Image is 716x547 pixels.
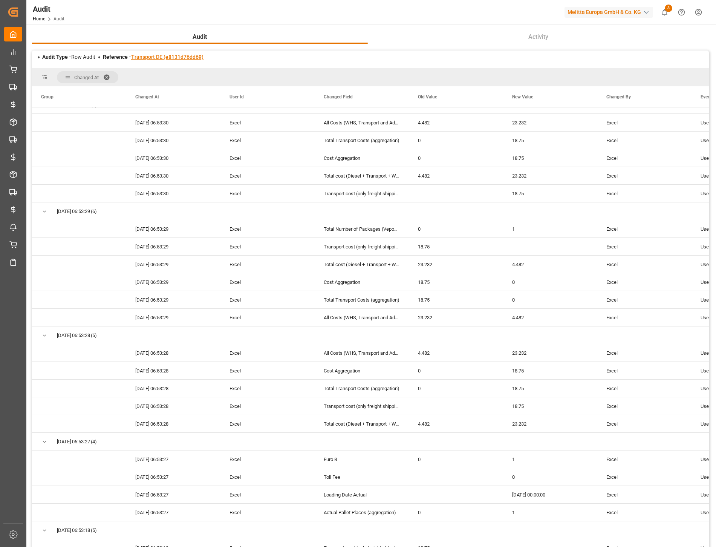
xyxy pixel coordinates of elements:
[126,468,220,486] div: [DATE] 06:53:27
[597,167,692,184] div: Excel
[503,309,597,326] div: 4.482
[503,132,597,149] div: 18.75
[91,327,97,344] span: (5)
[597,362,692,379] div: Excel
[91,433,97,450] span: (4)
[701,94,712,100] span: Event
[409,415,503,432] div: 4.482
[315,167,409,184] div: Total cost (Diesel + Transport + WH)
[57,433,90,450] span: [DATE] 06:53:27
[503,486,597,503] div: [DATE] 00:00:00
[597,149,692,167] div: Excel
[597,397,692,415] div: Excel
[368,30,709,44] button: Activity
[220,344,315,362] div: Excel
[597,185,692,202] div: Excel
[409,238,503,255] div: 18.75
[503,504,597,521] div: 1
[503,380,597,397] div: 18.75
[42,53,95,61] div: Row Audit
[315,309,409,326] div: All Costs (WHS, Transport and Additional Costs)
[315,238,409,255] div: Transport cost (only freight shipping)
[220,362,315,379] div: Excel
[597,132,692,149] div: Excel
[409,167,503,184] div: 4.482
[220,415,315,432] div: Excel
[126,132,220,149] div: [DATE] 06:53:30
[41,94,54,100] span: Group
[126,291,220,308] div: [DATE] 06:53:29
[503,273,597,291] div: 0
[220,238,315,255] div: Excel
[315,468,409,486] div: Toll Fee
[597,344,692,362] div: Excel
[126,238,220,255] div: [DATE] 06:53:29
[126,256,220,273] div: [DATE] 06:53:29
[512,94,533,100] span: New Value
[315,220,409,237] div: Total Number of Packages (VepoDE)
[220,114,315,131] div: Excel
[503,256,597,273] div: 4.482
[220,504,315,521] div: Excel
[135,94,159,100] span: Changed At
[503,397,597,415] div: 18.75
[126,450,220,468] div: [DATE] 06:53:27
[597,450,692,468] div: Excel
[409,273,503,291] div: 18.75
[656,4,673,21] button: show 3 new notifications
[597,220,692,237] div: Excel
[220,380,315,397] div: Excel
[597,468,692,486] div: Excel
[597,273,692,291] div: Excel
[32,30,368,44] button: Audit
[74,75,99,80] span: Changed At
[126,362,220,379] div: [DATE] 06:53:28
[126,415,220,432] div: [DATE] 06:53:28
[57,203,90,220] span: [DATE] 06:53:29
[597,504,692,521] div: Excel
[409,149,503,167] div: 0
[409,380,503,397] div: 0
[126,397,220,415] div: [DATE] 06:53:28
[315,114,409,131] div: All Costs (WHS, Transport and Additional Costs)
[126,114,220,131] div: [DATE] 06:53:30
[565,5,656,19] button: Melitta Europa GmbH & Co. KG
[126,185,220,202] div: [DATE] 06:53:30
[409,114,503,131] div: 4.482
[220,273,315,291] div: Excel
[409,309,503,326] div: 23.232
[597,291,692,308] div: Excel
[409,450,503,468] div: 0
[315,273,409,291] div: Cost Aggregation
[315,380,409,397] div: Total Transport Costs (aggregation)
[220,486,315,503] div: Excel
[409,362,503,379] div: 0
[503,167,597,184] div: 23.232
[409,291,503,308] div: 18.75
[315,504,409,521] div: Actual Pallet Places (aggregation)
[315,185,409,202] div: Transport cost (only freight shipping)
[220,132,315,149] div: Excel
[673,4,690,21] button: Help Center
[190,32,210,41] span: Audit
[126,486,220,503] div: [DATE] 06:53:27
[57,327,90,344] span: [DATE] 06:53:28
[91,522,97,539] span: (5)
[126,380,220,397] div: [DATE] 06:53:28
[409,344,503,362] div: 4.482
[220,450,315,468] div: Excel
[503,185,597,202] div: 18.75
[665,5,672,12] span: 3
[126,167,220,184] div: [DATE] 06:53:30
[418,94,437,100] span: Old Value
[131,54,203,60] a: Transport DE (e8131d76dd69)
[220,167,315,184] div: Excel
[597,238,692,255] div: Excel
[220,256,315,273] div: Excel
[126,344,220,362] div: [DATE] 06:53:28
[126,220,220,237] div: [DATE] 06:53:29
[103,54,203,60] span: Reference -
[126,273,220,291] div: [DATE] 06:53:29
[315,132,409,149] div: Total Transport Costs (aggregation)
[315,486,409,503] div: Loading Date Actual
